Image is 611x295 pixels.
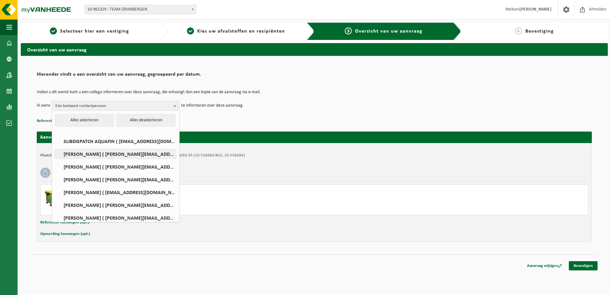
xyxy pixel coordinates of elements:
label: [PERSON_NAME] ( [PERSON_NAME][EMAIL_ADDRESS][DOMAIN_NAME] ) [55,175,176,184]
div: Aantal: 1 [69,207,340,212]
span: 3 [345,27,352,34]
label: [PERSON_NAME] ( [PERSON_NAME][EMAIL_ADDRESS][DOMAIN_NAME] ) [55,200,176,210]
h2: Overzicht van uw aanvraag [21,43,608,56]
span: Overzicht van uw aanvraag [355,29,422,34]
span: Selecteer hier een vestiging [60,29,129,34]
a: Bevestigen [569,261,598,270]
img: WB-1100-HPE-GN-50.png [44,188,63,207]
span: 2 [187,27,194,34]
span: 10-961329 - TEAM GRIMBERGEN [84,5,196,14]
button: Opmerking toevoegen (opt.) [40,230,90,238]
span: Bevestiging [525,29,554,34]
span: 1 [50,27,57,34]
p: Indien u dit wenst kunt u een collega informeren over deze aanvraag, die ontvangt dan een kopie v... [37,90,592,95]
div: Ledigen [69,198,340,203]
strong: Plaatsingsadres: [40,153,68,157]
p: te informeren over deze aanvraag. [181,101,244,110]
span: 4 [515,27,522,34]
p: Ik wens [37,101,50,110]
a: Aanvraag wijzigen [522,261,567,270]
h2: Hieronder vindt u een overzicht van uw aanvraag, gegroepeerd per datum. [37,72,592,80]
button: Alles deselecteren [116,114,175,127]
strong: Aanvraag voor [DATE] [40,135,88,140]
a: 2Kies uw afvalstoffen en recipiënten [171,27,301,35]
button: Referentie toevoegen (opt.) [37,117,86,125]
span: Kies bestaand contactpersoon [55,101,171,111]
button: Kies bestaand contactpersoon [52,101,180,110]
button: Referentie toevoegen (opt.) [40,218,89,227]
span: Kies uw afvalstoffen en recipiënten [197,29,285,34]
label: [PERSON_NAME] ( [PERSON_NAME][EMAIL_ADDRESS][DOMAIN_NAME] ) [55,213,176,223]
span: 10-961329 - TEAM GRIMBERGEN [85,5,196,14]
strong: [PERSON_NAME] [520,7,552,12]
label: [PERSON_NAME] ( [EMAIL_ADDRESS][DOMAIN_NAME] ) [55,187,176,197]
label: [PERSON_NAME] ( [PERSON_NAME][EMAIL_ADDRESS][DOMAIN_NAME] ) [55,149,176,159]
label: SLIBDISPATCH AQUAFIN ( [EMAIL_ADDRESS][DOMAIN_NAME] ) [55,136,176,146]
button: Alles selecteren [55,114,114,127]
a: 1Selecteer hier een vestiging [24,27,155,35]
label: [PERSON_NAME] ( [PERSON_NAME][EMAIL_ADDRESS][DOMAIN_NAME] ) [55,162,176,171]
